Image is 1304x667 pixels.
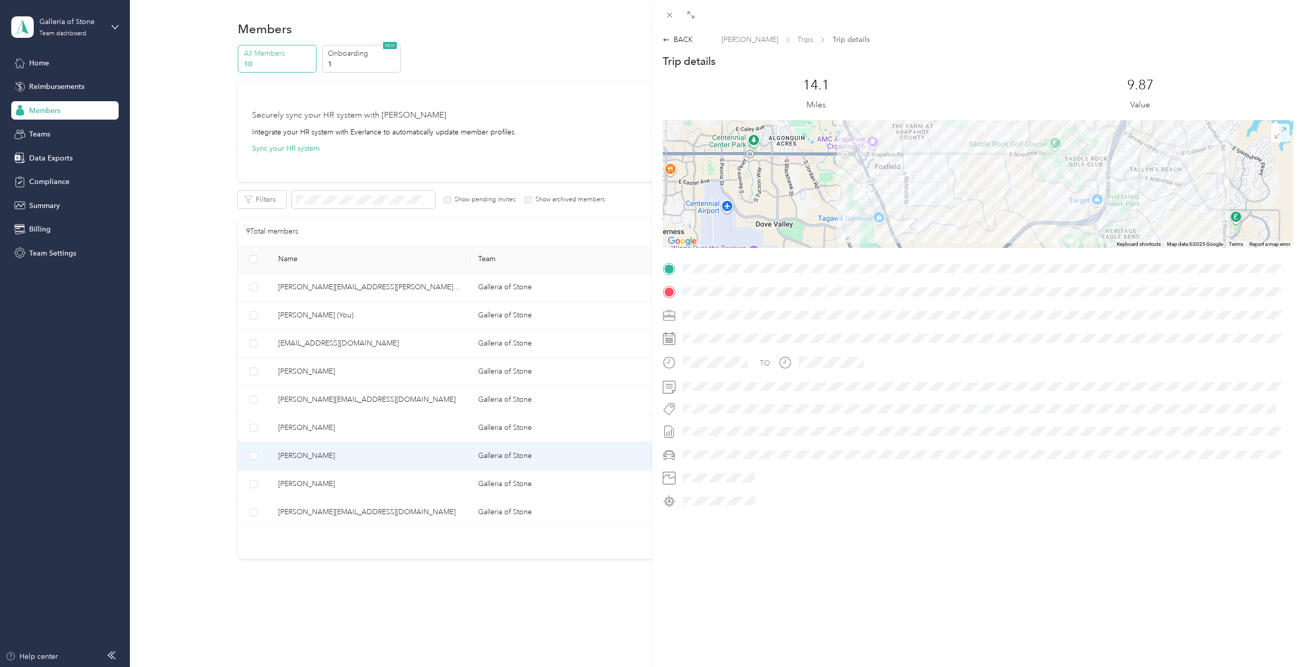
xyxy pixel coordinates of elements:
[1127,77,1154,94] p: 9.87
[798,34,813,45] span: Trips
[1167,241,1223,247] span: Map data ©2025 Google
[803,77,829,94] p: 14.1
[663,54,715,68] p: Trip details
[665,235,699,248] a: Open this area in Google Maps (opens a new window)
[833,34,870,45] span: Trip details
[665,235,699,248] img: Google
[663,34,693,45] div: BACK
[1229,241,1243,247] a: Terms (opens in new tab)
[1130,99,1150,111] p: Value
[806,99,826,111] p: Miles
[1247,610,1304,667] iframe: Everlance-gr Chat Button Frame
[722,34,778,45] span: [PERSON_NAME]
[760,358,770,369] div: TO
[1117,241,1161,248] button: Keyboard shortcuts
[1249,241,1290,247] a: Report a map error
